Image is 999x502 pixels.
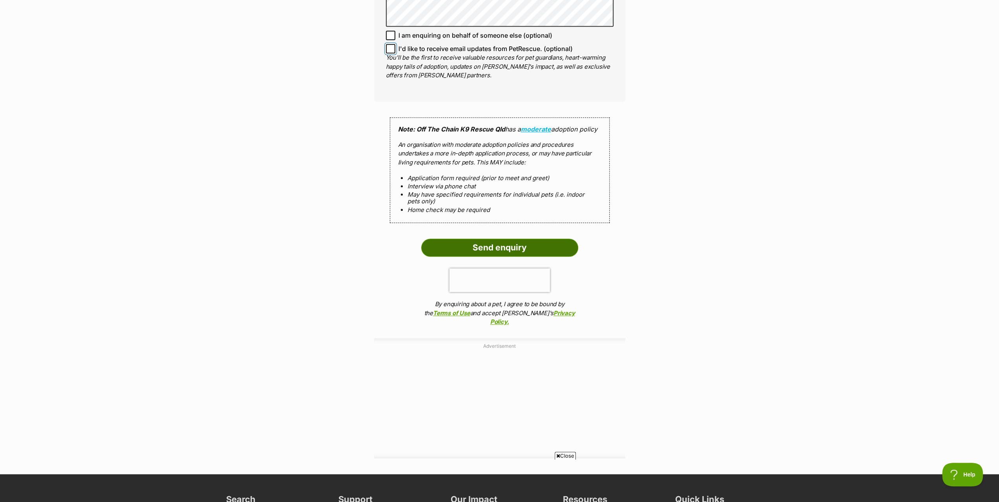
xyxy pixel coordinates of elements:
iframe: Help Scout Beacon - Open [942,463,983,486]
span: I am enquiring on behalf of someone else (optional) [398,31,552,40]
li: Application form required (prior to meet and greet) [407,175,592,181]
a: moderate [521,125,551,133]
iframe: reCAPTCHA [449,268,550,292]
input: Send enquiry [421,239,578,257]
span: Close [555,452,576,460]
li: Interview via phone chat [407,183,592,190]
div: has a adoption policy [390,117,610,223]
span: I'd like to receive email updates from PetRescue. (optional) [398,44,573,53]
p: An organisation with moderate adoption policies and procedures undertakes a more in-depth applica... [398,141,601,167]
p: By enquiring about a pet, I agree to be bound by the and accept [PERSON_NAME]'s [421,300,578,327]
iframe: Advertisement [309,463,690,498]
li: Home check may be required [407,206,592,213]
strong: Note: Off The Chain K9 Rescue Qld [398,125,505,133]
iframe: Advertisement [309,352,690,451]
a: Terms of Use [433,309,470,317]
div: Advertisement [374,338,625,459]
li: May have specified requirements for individual pets (i.e. indoor pets only) [407,191,592,205]
p: You'll be the first to receive valuable resources for pet guardians, heart-warming happy tails of... [386,53,614,80]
